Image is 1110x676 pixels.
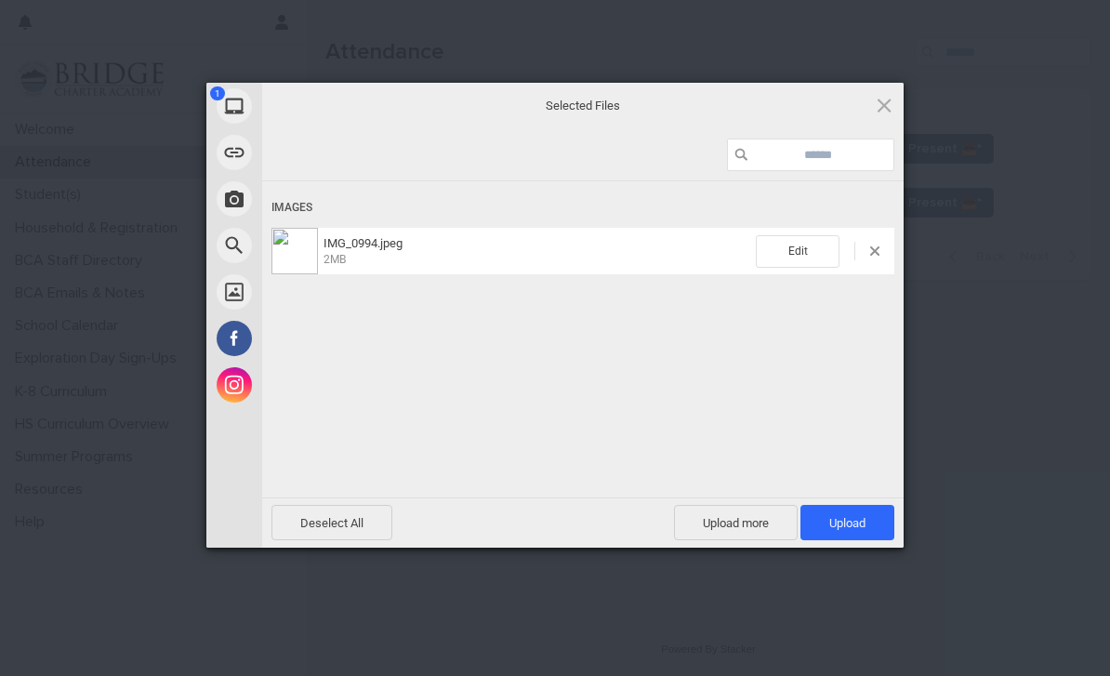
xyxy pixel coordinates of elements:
[800,505,894,540] span: Upload
[756,235,839,268] span: Edit
[271,505,392,540] span: Deselect All
[210,86,225,100] span: 1
[206,269,429,315] div: Unsplash
[206,315,429,362] div: Facebook
[829,516,866,530] span: Upload
[206,362,429,408] div: Instagram
[874,95,894,115] span: Click here or hit ESC to close picker
[318,236,756,267] span: IMG_0994.jpeg
[397,97,769,113] span: Selected Files
[206,176,429,222] div: Take Photo
[271,228,318,274] img: f0bee32a-5b50-45c7-93b0-8e0b23a45494
[324,236,403,250] span: IMG_0994.jpeg
[206,222,429,269] div: Web Search
[206,129,429,176] div: Link (URL)
[674,505,798,540] span: Upload more
[271,191,894,225] div: Images
[324,253,346,266] span: 2MB
[206,83,429,129] div: My Device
